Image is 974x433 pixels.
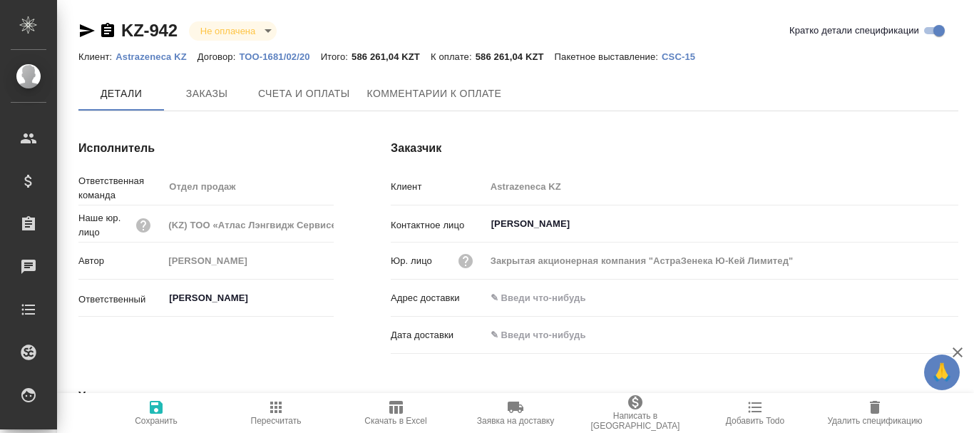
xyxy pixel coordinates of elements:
[584,411,687,431] span: Написать в [GEOGRAPHIC_DATA]
[78,140,334,157] h4: Исполнитель
[78,254,163,268] p: Автор
[486,287,958,308] input: ✎ Введи что-нибудь
[662,50,706,62] a: CSC-15
[163,250,334,271] input: Пустое поле
[198,51,240,62] p: Договор:
[695,393,815,433] button: Добавить Todo
[486,250,958,271] input: Пустое поле
[486,176,958,197] input: Пустое поле
[930,357,954,387] span: 🙏
[391,180,486,194] p: Клиент
[239,51,320,62] p: ТОО-1681/02/20
[116,50,198,62] a: Astrazeneca KZ
[391,254,432,268] p: Юр. лицо
[364,416,426,426] span: Скачать в Excel
[163,215,334,235] input: Пустое поле
[189,21,277,41] div: Не оплачена
[950,223,953,225] button: Open
[575,393,695,433] button: Написать в [GEOGRAPHIC_DATA]
[476,51,555,62] p: 586 261,04 KZT
[173,85,241,103] span: Заказы
[196,25,260,37] button: Не оплачена
[121,21,178,40] a: KZ-942
[258,85,350,103] span: Счета и оплаты
[78,211,135,240] p: Наше юр. лицо
[239,50,320,62] a: ТОО-1681/02/20
[135,416,178,426] span: Сохранить
[391,328,486,342] p: Дата доставки
[726,416,784,426] span: Добавить Todo
[391,140,958,157] h4: Заказчик
[87,85,155,103] span: Детали
[78,174,163,203] p: Ответственная команда
[78,388,646,405] h4: Условия акта
[815,393,935,433] button: Удалить спецификацию
[789,24,919,38] span: Кратко детали спецификации
[924,355,960,390] button: 🙏
[352,51,431,62] p: 586 261,04 KZT
[78,292,163,307] p: Ответственный
[367,85,502,103] span: Комментарии к оплате
[456,393,575,433] button: Заявка на доставку
[326,297,329,300] button: Open
[555,51,662,62] p: Пакетное выставление:
[99,22,116,39] button: Скопировать ссылку
[662,51,706,62] p: CSC-15
[96,393,216,433] button: Сохранить
[827,416,922,426] span: Удалить спецификацию
[116,51,198,62] p: Astrazeneca KZ
[321,51,352,62] p: Итого:
[391,218,486,233] p: Контактное лицо
[336,393,456,433] button: Скачать в Excel
[216,393,336,433] button: Пересчитать
[391,291,486,305] p: Адрес доставки
[78,22,96,39] button: Скопировать ссылку для ЯМессенджера
[486,325,610,345] input: ✎ Введи что-нибудь
[431,51,476,62] p: К оплате:
[251,416,302,426] span: Пересчитать
[477,416,554,426] span: Заявка на доставку
[78,51,116,62] p: Клиент:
